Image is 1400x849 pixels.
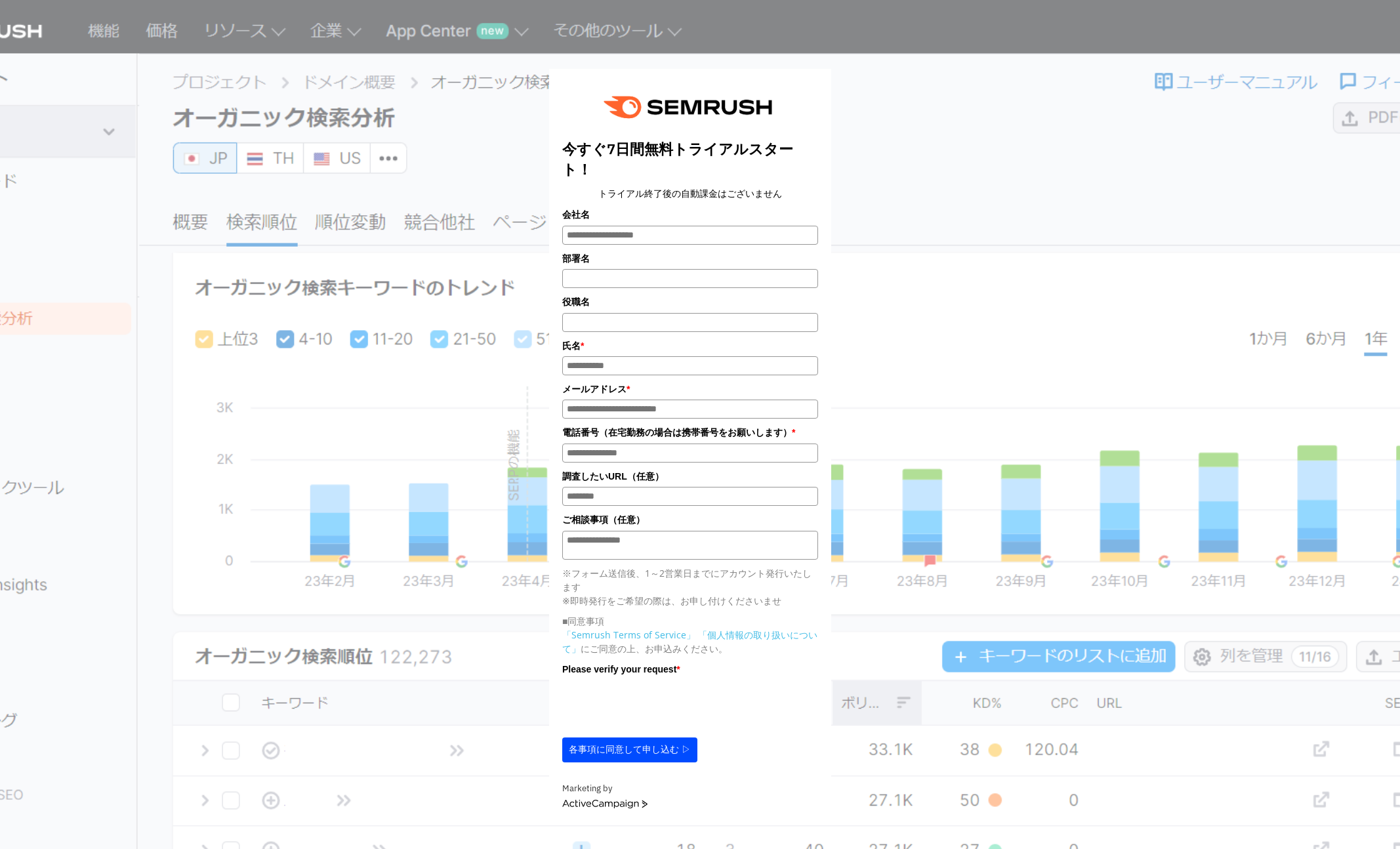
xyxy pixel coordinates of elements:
div: Marketing by [562,782,818,796]
label: メールアドレス [562,382,818,396]
label: 調査したいURL（任意） [562,469,818,484]
label: Please verify your request [562,662,818,676]
p: ※フォーム送信後、1～2営業日までにアカウント発行いたします ※即時発行をご希望の際は、お申し付けくださいませ [562,566,818,608]
p: ■同意事項 [562,614,818,628]
p: にご同意の上、お申込みください。 [562,628,818,655]
label: 部署名 [562,251,818,266]
a: 「Semrush Terms of Service」 [562,629,695,641]
img: image [594,82,786,133]
label: 電話番号（在宅勤務の場合は携帯番号をお願いします） [562,425,818,440]
h2: 今すぐ7日間無料トライアルスタート！ [562,139,818,180]
label: 氏名 [562,339,818,353]
center: トライアル終了後の自動課金はございません [562,186,818,201]
label: ご相談事項（任意） [562,512,818,527]
iframe: reCAPTCHA [562,680,762,731]
label: 会社名 [562,207,818,222]
button: 各事項に同意して申し込む ▷ [562,737,697,762]
a: 「個人情報の取り扱いについて」 [562,629,817,655]
label: 役職名 [562,295,818,309]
